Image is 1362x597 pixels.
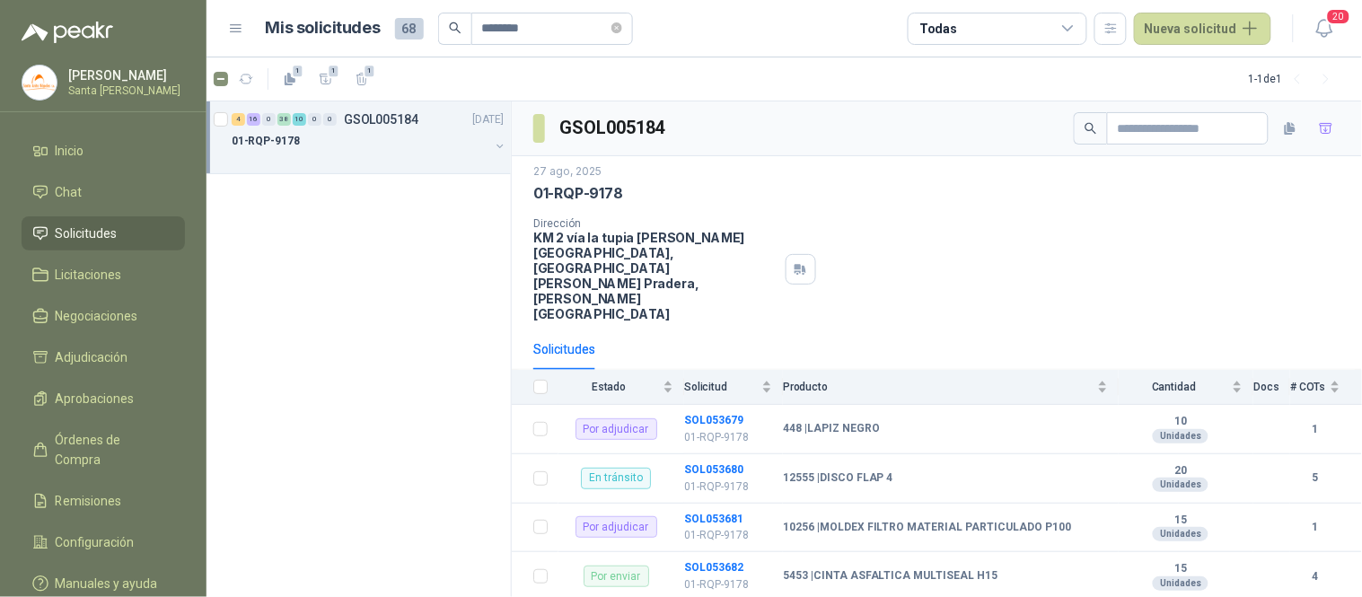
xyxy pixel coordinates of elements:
b: 1 [1290,519,1340,536]
span: Licitaciones [56,265,122,285]
div: 4 [232,113,245,126]
button: 20 [1308,13,1340,45]
b: 20 [1119,464,1243,478]
b: 15 [1119,514,1243,528]
a: Configuración [22,525,185,559]
span: Inicio [56,141,84,161]
a: SOL053682 [684,561,743,574]
span: Solicitudes [56,224,118,243]
div: Unidades [1153,527,1208,541]
p: [DATE] [473,111,504,128]
div: 10 [293,113,306,126]
div: Por adjudicar [576,418,657,440]
b: 5 [1290,470,1340,487]
p: 01-RQP-9178 [684,527,772,544]
button: 1 [276,65,304,93]
p: KM 2 vía la tupia [PERSON_NAME][GEOGRAPHIC_DATA], [GEOGRAPHIC_DATA][PERSON_NAME] Pradera , [PERSO... [533,230,778,321]
p: 01-RQP-9178 [684,478,772,496]
span: 20 [1326,8,1351,25]
a: Inicio [22,134,185,168]
b: 5453 | CINTA ASFALTICA MULTISEAL H15 [783,569,998,584]
span: search [1085,122,1097,135]
div: Por adjudicar [576,516,657,538]
b: SOL053681 [684,513,743,525]
a: Licitaciones [22,258,185,292]
a: 4 16 0 38 10 0 0 GSOL005184[DATE] 01-RQP-9178 [232,109,507,166]
span: # COTs [1290,381,1326,393]
div: Solicitudes [533,339,595,359]
p: 01-RQP-9178 [684,429,772,446]
p: Dirección [533,217,778,230]
span: Órdenes de Compra [56,430,168,470]
p: 27 ago, 2025 [533,163,602,180]
b: 10 [1119,415,1243,429]
span: Adjudicación [56,347,128,367]
button: Nueva solicitud [1134,13,1271,45]
span: Solicitud [684,381,758,393]
h3: GSOL005184 [559,114,668,142]
th: # COTs [1290,370,1362,405]
span: Aprobaciones [56,389,135,408]
p: GSOL005184 [344,113,418,126]
a: Chat [22,175,185,209]
th: Producto [783,370,1119,405]
span: 1 [364,64,376,78]
b: 12555 | DISCO FLAP 4 [783,471,893,486]
a: SOL053680 [684,463,743,476]
button: 1 [347,65,376,93]
span: Remisiones [56,491,122,511]
div: 0 [323,113,337,126]
div: 1 - 1 de 1 [1249,65,1340,93]
span: 1 [292,64,304,78]
a: Órdenes de Compra [22,423,185,477]
b: 4 [1290,568,1340,585]
div: En tránsito [581,468,651,489]
p: 01-RQP-9178 [684,576,772,593]
span: Cantidad [1119,381,1228,393]
span: close-circle [611,20,622,37]
div: Unidades [1153,576,1208,591]
span: 68 [395,18,424,40]
a: Negociaciones [22,299,185,333]
th: Docs [1253,370,1290,405]
img: Company Logo [22,66,57,100]
a: Remisiones [22,484,185,518]
div: Por enviar [584,566,649,587]
span: Chat [56,182,83,202]
div: 0 [262,113,276,126]
div: 16 [247,113,260,126]
p: 01-RQP-9178 [232,133,300,150]
button: 1 [312,65,340,93]
span: Manuales y ayuda [56,574,158,593]
b: 15 [1119,562,1243,576]
div: 0 [308,113,321,126]
span: Configuración [56,532,135,552]
div: Unidades [1153,429,1208,443]
p: [PERSON_NAME] [68,69,180,82]
img: Logo peakr [22,22,113,43]
p: 01-RQP-9178 [533,184,623,203]
p: Santa [PERSON_NAME] [68,85,180,96]
th: Solicitud [684,370,783,405]
a: Solicitudes [22,216,185,250]
b: 10256 | MOLDEX FILTRO MATERIAL PARTICULADO P100 [783,521,1072,535]
th: Estado [558,370,684,405]
a: Aprobaciones [22,382,185,416]
a: Adjudicación [22,340,185,374]
span: close-circle [611,22,622,33]
span: Estado [558,381,659,393]
a: SOL053679 [684,414,743,426]
span: Negociaciones [56,306,138,326]
div: Todas [919,19,957,39]
th: Cantidad [1119,370,1253,405]
span: search [449,22,461,34]
div: Unidades [1153,478,1208,492]
h1: Mis solicitudes [266,15,381,41]
b: 448 | LAPIZ NEGRO [783,422,880,436]
span: 1 [328,64,340,78]
div: 38 [277,113,291,126]
span: Producto [783,381,1094,393]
